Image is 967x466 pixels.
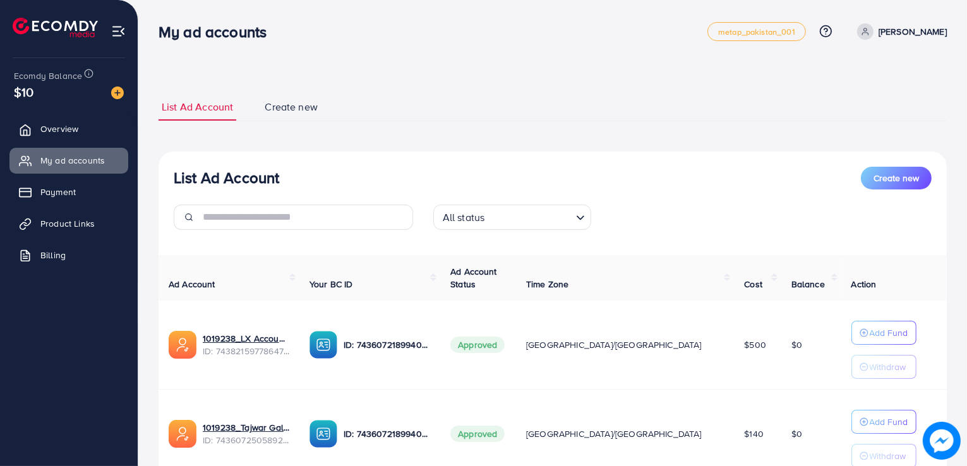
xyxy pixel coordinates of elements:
[870,414,908,429] p: Add Fund
[203,421,289,447] div: <span class='underline'>1019238_Tajwar Galleria_1731345557800</span></br>7436072505892634641
[851,410,916,434] button: Add Fund
[309,420,337,448] img: ic-ba-acc.ded83a64.svg
[526,278,568,290] span: Time Zone
[744,427,764,440] span: $140
[309,331,337,359] img: ic-ba-acc.ded83a64.svg
[14,83,33,101] span: $10
[450,337,505,353] span: Approved
[203,332,289,358] div: <span class='underline'>1019238_LX Account_1731844624766</span></br>7438215977864790017
[440,208,488,227] span: All status
[791,278,825,290] span: Balance
[309,278,353,290] span: Your BC ID
[169,331,196,359] img: ic-ads-acc.e4c84228.svg
[9,148,128,173] a: My ad accounts
[744,338,766,351] span: $500
[852,23,947,40] a: [PERSON_NAME]
[162,100,233,114] span: List Ad Account
[861,167,932,189] button: Create new
[111,87,124,99] img: image
[344,337,430,352] p: ID: 7436072189940072465
[344,426,430,441] p: ID: 7436072189940072465
[870,325,908,340] p: Add Fund
[111,24,126,39] img: menu
[203,434,289,446] span: ID: 7436072505892634641
[851,278,877,290] span: Action
[707,22,806,41] a: metap_pakistan_001
[450,426,505,442] span: Approved
[9,116,128,141] a: Overview
[744,278,762,290] span: Cost
[14,69,82,82] span: Ecomdy Balance
[433,205,591,230] div: Search for option
[870,359,906,374] p: Withdraw
[169,278,215,290] span: Ad Account
[203,332,289,345] a: 1019238_LX Account_1731844624766
[169,420,196,448] img: ic-ads-acc.e4c84228.svg
[879,24,947,39] p: [PERSON_NAME]
[450,265,497,290] span: Ad Account Status
[159,23,277,41] h3: My ad accounts
[13,18,98,37] img: logo
[526,338,702,351] span: [GEOGRAPHIC_DATA]/[GEOGRAPHIC_DATA]
[40,186,76,198] span: Payment
[203,421,289,434] a: 1019238_Tajwar Galleria_1731345557800
[40,154,105,167] span: My ad accounts
[9,211,128,236] a: Product Links
[40,122,78,135] span: Overview
[40,249,66,261] span: Billing
[874,172,919,184] span: Create new
[526,427,702,440] span: [GEOGRAPHIC_DATA]/[GEOGRAPHIC_DATA]
[265,100,318,114] span: Create new
[9,179,128,205] a: Payment
[203,345,289,357] span: ID: 7438215977864790017
[791,427,802,440] span: $0
[40,217,95,230] span: Product Links
[174,169,279,187] h3: List Ad Account
[9,242,128,268] a: Billing
[718,28,795,36] span: metap_pakistan_001
[488,206,570,227] input: Search for option
[870,448,906,463] p: Withdraw
[791,338,802,351] span: $0
[851,355,916,379] button: Withdraw
[851,321,916,345] button: Add Fund
[923,422,961,460] img: image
